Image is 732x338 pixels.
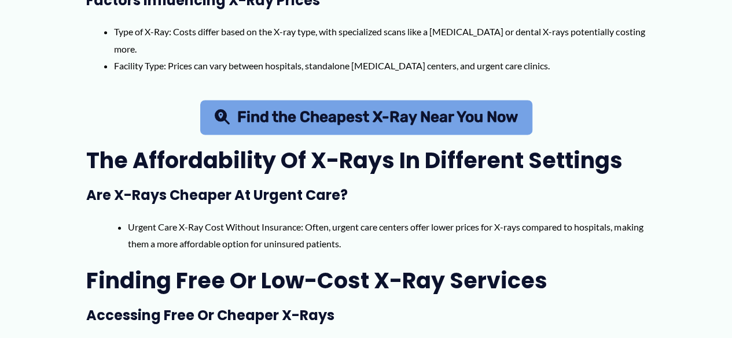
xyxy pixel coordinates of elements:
[128,218,646,252] li: Urgent Care X-Ray Cost Without Insurance: Often, urgent care centers offer lower prices for X-ray...
[237,110,518,125] span: Find the Cheapest X-Ray Near You Now
[114,23,646,57] li: Type of X-Ray: Costs differ based on the X-ray type, with specialized scans like a [MEDICAL_DATA]...
[86,306,646,324] h3: Accessing Free or Cheaper X-Rays
[86,146,646,174] h2: The Affordability of X-Rays in Different Settings
[114,57,646,75] li: Facility Type: Prices can vary between hospitals, standalone [MEDICAL_DATA] centers, and urgent c...
[86,186,646,204] h3: Are X-Rays Cheaper at Urgent Care?
[200,100,532,135] a: Find the Cheapest X-Ray Near You Now
[86,266,646,295] h2: Finding Free or Low-Cost X-Ray Services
